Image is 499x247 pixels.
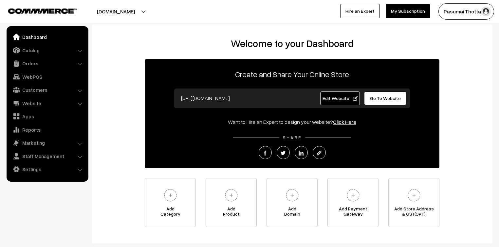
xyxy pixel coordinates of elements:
span: Edit Website [323,95,358,101]
span: SHARE [279,135,305,140]
span: Add Store Address & GST(OPT) [389,206,439,219]
a: AddDomain [267,178,318,227]
a: Settings [8,163,86,175]
img: user [481,7,491,16]
span: Add Domain [267,206,317,219]
img: plus.svg [161,186,179,204]
h2: Welcome to your Dashboard [98,38,486,49]
a: My Subscription [386,4,430,18]
a: Catalog [8,44,86,56]
a: Edit Website [320,91,360,105]
span: Add Payment Gateway [328,206,378,219]
a: Customers [8,84,86,96]
span: Go To Website [370,95,401,101]
a: Hire an Expert [340,4,380,18]
a: Marketing [8,137,86,149]
a: Dashboard [8,31,86,43]
a: Website [8,97,86,109]
a: WebPOS [8,71,86,83]
img: plus.svg [222,186,240,204]
a: AddCategory [145,178,196,227]
a: Add PaymentGateway [327,178,379,227]
span: Add Category [145,206,195,219]
a: Staff Management [8,150,86,162]
button: Pasumai Thotta… [438,3,494,20]
a: Add Store Address& GST(OPT) [388,178,439,227]
a: Click Here [333,119,356,125]
a: AddProduct [206,178,257,227]
a: Orders [8,58,86,69]
p: Create and Share Your Online Store [145,68,439,80]
a: Go To Website [364,91,406,105]
img: plus.svg [344,186,362,204]
div: Want to Hire an Expert to design your website? [145,118,439,126]
a: COMMMERCE [8,7,65,14]
img: plus.svg [283,186,301,204]
button: [DOMAIN_NAME] [74,3,158,20]
a: Apps [8,110,86,122]
a: Reports [8,124,86,136]
img: plus.svg [405,186,423,204]
img: COMMMERCE [8,8,77,13]
span: Add Product [206,206,256,219]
